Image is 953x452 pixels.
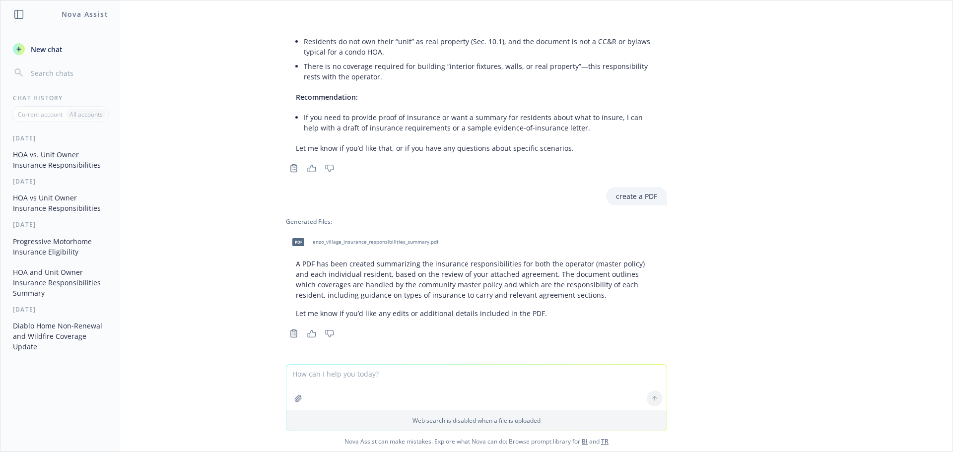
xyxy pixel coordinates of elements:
[296,143,657,153] p: Let me know if you’d like that, or if you have any questions about specific scenarios.
[1,220,120,229] div: [DATE]
[1,305,120,314] div: [DATE]
[289,164,298,173] svg: Copy to clipboard
[286,217,667,226] div: Generated Files:
[601,437,609,446] a: TR
[296,258,657,300] p: A PDF has been created summarizing the insurance responsibilities for both the operator (master p...
[296,308,657,319] p: Let me know if you’d like any edits or additional details included in the PDF.
[582,437,588,446] a: BI
[9,146,112,173] button: HOA vs. Unit Owner Insurance Responsibilities
[292,416,661,425] p: Web search is disabled when a file is uploaded
[1,94,120,102] div: Chat History
[4,431,949,452] span: Nova Assist can make mistakes. Explore what Nova can do: Browse prompt library for and
[9,264,112,301] button: HOA and Unit Owner Insurance Responsibilities Summary
[9,40,112,58] button: New chat
[9,190,112,216] button: HOA vs Unit Owner Insurance Responsibilities
[304,59,657,84] li: There is no coverage required for building “interior fixtures, walls, or real property”—this resp...
[322,326,338,340] button: Thumbs down
[286,230,440,255] div: pdfenso_village_insurance_responsibilities_summary.pdf
[304,34,657,59] li: Residents do not own their “unit” as real property (Sec. 10.1), and the document is not a CC&R or...
[616,191,657,201] p: create a PDF
[18,110,63,119] p: Current account
[304,110,657,135] li: If you need to provide proof of insurance or want a summary for residents about what to insure, I...
[29,44,63,55] span: New chat
[289,329,298,338] svg: Copy to clipboard
[69,110,103,119] p: All accounts
[1,177,120,186] div: [DATE]
[29,66,108,80] input: Search chats
[313,239,438,245] span: enso_village_insurance_responsibilities_summary.pdf
[62,9,108,19] h1: Nova Assist
[322,161,338,175] button: Thumbs down
[1,134,120,142] div: [DATE]
[9,318,112,355] button: Diablo Home Non-Renewal and Wildfire Coverage Update
[9,233,112,260] button: Progressive Motorhome Insurance Eligibility
[296,92,358,102] span: Recommendation:
[292,238,304,246] span: pdf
